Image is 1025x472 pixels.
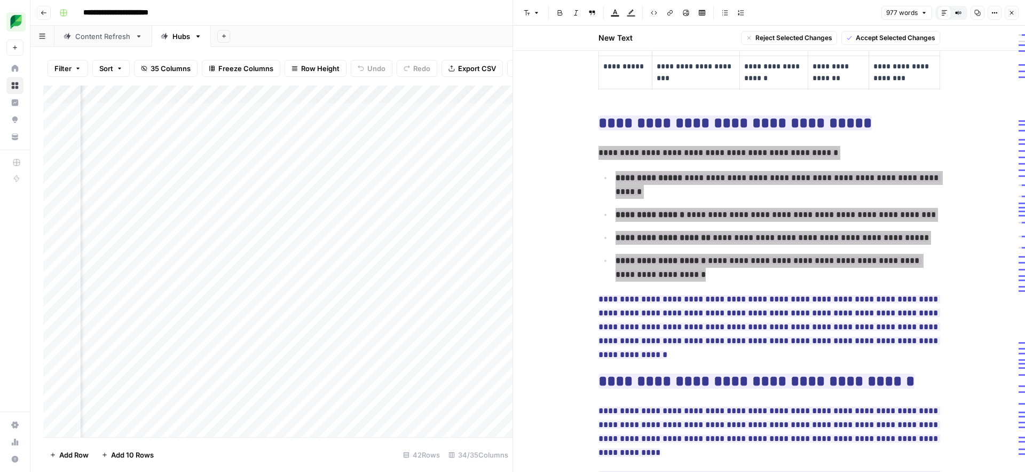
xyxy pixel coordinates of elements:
[6,451,23,468] button: Help + Support
[151,63,191,74] span: 35 Columns
[458,63,496,74] span: Export CSV
[6,9,23,35] button: Workspace: SproutSocial
[59,450,89,460] span: Add Row
[6,77,23,94] a: Browse
[301,63,340,74] span: Row Height
[111,450,154,460] span: Add 10 Rows
[367,63,385,74] span: Undo
[399,446,444,463] div: 42 Rows
[6,60,23,77] a: Home
[741,31,837,45] button: Reject Selected Changes
[285,60,346,77] button: Row Height
[54,63,72,74] span: Filter
[6,111,23,128] a: Opportunities
[54,26,152,47] a: Content Refresh
[397,60,437,77] button: Redo
[134,60,198,77] button: 35 Columns
[218,63,273,74] span: Freeze Columns
[95,446,160,463] button: Add 10 Rows
[92,60,130,77] button: Sort
[152,26,211,47] a: Hubs
[598,33,633,43] h2: New Text
[6,128,23,145] a: Your Data
[6,12,26,32] img: SproutSocial Logo
[351,60,392,77] button: Undo
[202,60,280,77] button: Freeze Columns
[856,33,935,43] span: Accept Selected Changes
[172,31,190,42] div: Hubs
[6,434,23,451] a: Usage
[99,63,113,74] span: Sort
[444,446,512,463] div: 34/35 Columns
[413,63,430,74] span: Redo
[6,94,23,111] a: Insights
[886,8,918,18] span: 977 words
[841,31,940,45] button: Accept Selected Changes
[43,446,95,463] button: Add Row
[441,60,503,77] button: Export CSV
[755,33,832,43] span: Reject Selected Changes
[75,31,131,42] div: Content Refresh
[48,60,88,77] button: Filter
[6,416,23,434] a: Settings
[881,6,932,20] button: 977 words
